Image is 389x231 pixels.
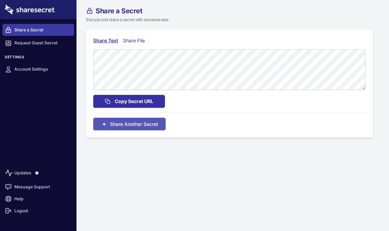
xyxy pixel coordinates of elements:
[2,165,74,181] a: Updates
[2,24,74,36] a: Share a Secret
[93,37,118,44] div: Share Text
[2,181,74,193] a: Message Support
[123,37,148,44] div: Share File
[86,17,379,23] p: Encrypt and share a secret with someone else.
[2,63,74,75] a: Account Settings
[110,120,158,128] span: Share Another Secret
[355,197,381,223] iframe: Drift Widget Chat Controller
[93,95,165,108] button: Copy Secret URL
[115,98,153,105] span: Copy Secret URL
[96,8,142,14] span: Share a Secret
[93,118,166,130] button: Share Another Secret
[2,37,74,49] a: Request Guest Secret
[2,55,74,62] h3: Settings
[2,205,74,217] a: Logout
[2,193,74,205] a: Help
